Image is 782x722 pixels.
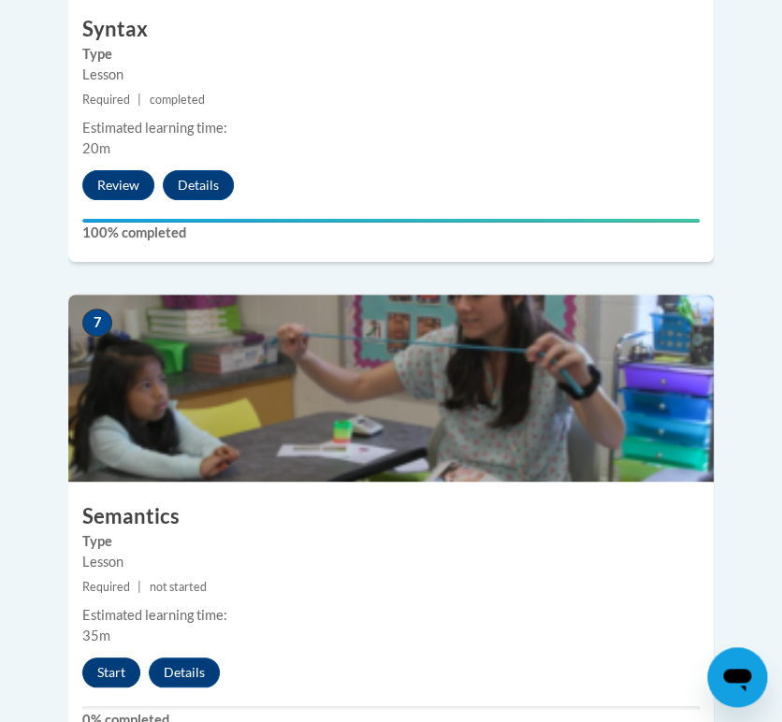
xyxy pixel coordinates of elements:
span: 20m [82,140,110,156]
h3: Syntax [68,15,714,44]
button: Review [82,170,154,200]
div: Lesson [82,65,700,85]
button: Details [149,657,220,687]
div: Estimated learning time: [82,605,700,626]
span: 35m [82,628,110,643]
label: 100% completed [82,223,700,243]
span: Required [82,580,130,594]
span: Required [82,93,130,107]
div: Estimated learning time: [82,118,700,138]
div: Lesson [82,552,700,572]
div: Your progress [82,219,700,223]
span: completed [149,93,204,107]
span: | [138,580,141,594]
span: | [138,93,141,107]
button: Details [163,170,234,200]
h3: Semantics [68,502,714,531]
span: 7 [82,309,112,337]
iframe: Button to launch messaging window [707,647,767,707]
span: not started [149,580,206,594]
img: Course Image [68,295,714,482]
button: Start [82,657,140,687]
label: Type [82,531,700,552]
label: Type [82,44,700,65]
